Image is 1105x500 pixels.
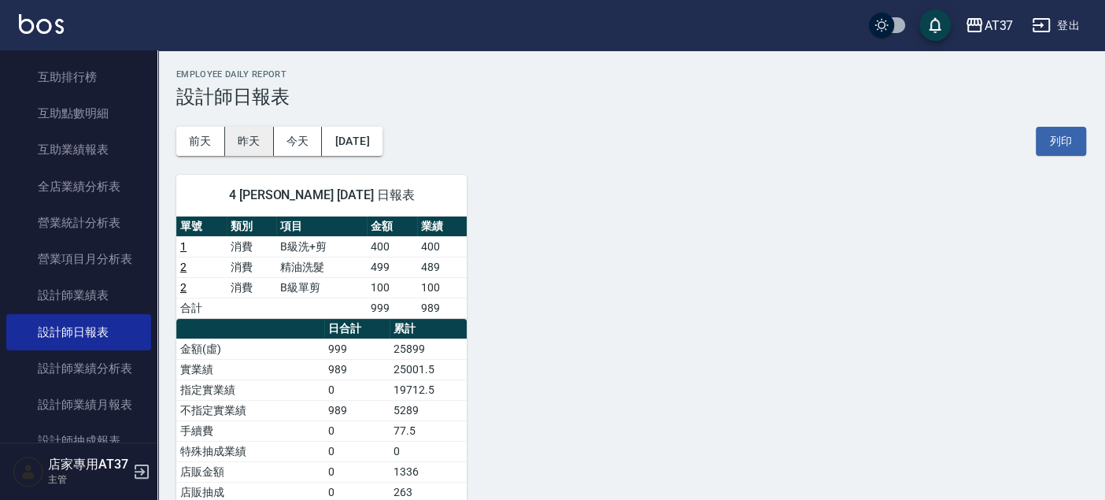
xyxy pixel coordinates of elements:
button: 前天 [176,127,225,156]
td: 999 [367,298,417,318]
td: 0 [324,461,390,482]
a: 全店業績分析表 [6,169,151,205]
td: 989 [324,359,390,380]
a: 互助業績報表 [6,131,151,168]
td: 400 [417,236,468,257]
th: 金額 [367,217,417,237]
button: 昨天 [225,127,274,156]
td: 手續費 [176,420,324,441]
td: 19712.5 [390,380,468,400]
th: 業績 [417,217,468,237]
th: 日合計 [324,319,390,339]
td: 999 [324,339,390,359]
a: 1 [180,240,187,253]
td: 25001.5 [390,359,468,380]
td: 1336 [390,461,468,482]
td: 特殊抽成業績 [176,441,324,461]
td: 100 [417,277,468,298]
td: 0 [324,441,390,461]
a: 設計師日報表 [6,314,151,350]
a: 2 [180,281,187,294]
td: 5289 [390,400,468,420]
a: 設計師業績分析表 [6,350,151,387]
td: 店販金額 [176,461,324,482]
td: 指定實業績 [176,380,324,400]
a: 營業統計分析表 [6,205,151,241]
th: 項目 [276,217,367,237]
h3: 設計師日報表 [176,86,1086,108]
a: 互助點數明細 [6,95,151,131]
span: 4 [PERSON_NAME] [DATE] 日報表 [195,187,448,203]
button: 列印 [1036,127,1086,156]
td: 消費 [227,277,277,298]
h5: 店家專用AT37 [48,457,128,472]
td: 489 [417,257,468,277]
td: 實業績 [176,359,324,380]
th: 單號 [176,217,227,237]
td: 989 [324,400,390,420]
td: 989 [417,298,468,318]
table: a dense table [176,217,467,319]
td: 消費 [227,257,277,277]
td: 0 [324,380,390,400]
td: 25899 [390,339,468,359]
a: 互助排行榜 [6,59,151,95]
td: 0 [324,420,390,441]
td: 合計 [176,298,227,318]
button: 今天 [274,127,323,156]
td: 金額(虛) [176,339,324,359]
a: 設計師抽成報表 [6,423,151,459]
button: save [919,9,951,41]
img: Logo [19,14,64,34]
button: 登出 [1026,11,1086,40]
img: Person [13,456,44,487]
p: 主管 [48,472,128,487]
h2: Employee Daily Report [176,69,1086,80]
td: 0 [390,441,468,461]
td: 消費 [227,236,277,257]
a: 營業項目月分析表 [6,241,151,277]
td: 100 [367,277,417,298]
a: 設計師業績表 [6,277,151,313]
td: 不指定實業績 [176,400,324,420]
td: 精油洗髮 [276,257,367,277]
th: 類別 [227,217,277,237]
td: 499 [367,257,417,277]
button: AT37 [959,9,1019,42]
div: AT37 [984,16,1013,35]
td: 77.5 [390,420,468,441]
td: B級洗+剪 [276,236,367,257]
th: 累計 [390,319,468,339]
td: B級單剪 [276,277,367,298]
a: 設計師業績月報表 [6,387,151,423]
button: [DATE] [322,127,382,156]
td: 400 [367,236,417,257]
a: 2 [180,261,187,273]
